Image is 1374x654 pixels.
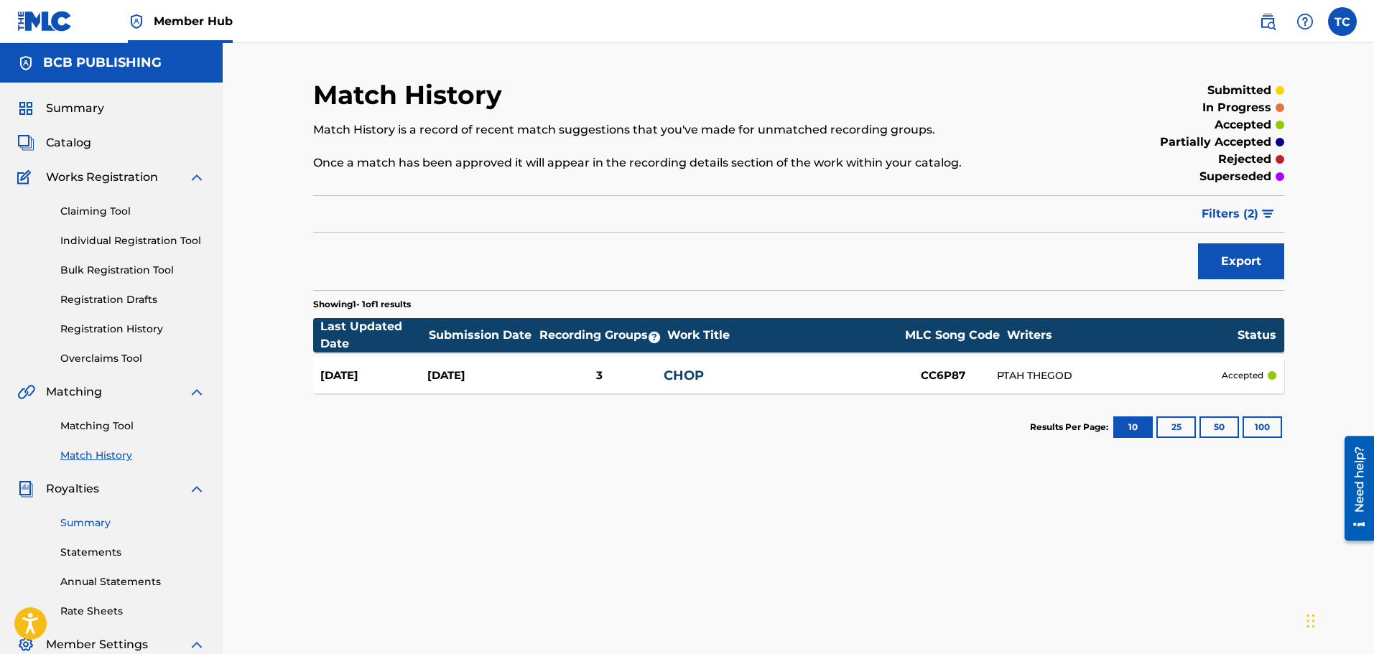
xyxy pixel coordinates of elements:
[17,169,36,186] img: Works Registration
[128,13,145,30] img: Top Rightsholder
[60,263,205,278] a: Bulk Registration Tool
[60,448,205,463] a: Match History
[664,368,704,383] a: CHOP
[1222,369,1263,382] p: accepted
[17,383,35,401] img: Matching
[46,636,148,653] span: Member Settings
[60,351,205,366] a: Overclaims Tool
[1202,205,1258,223] span: Filters ( 2 )
[1030,421,1112,434] p: Results Per Page:
[46,480,99,497] span: Royalties
[46,134,91,151] span: Catalog
[427,368,534,384] div: [DATE]
[60,292,205,307] a: Registration Drafts
[320,368,427,384] div: [DATE]
[1306,599,1315,643] div: Drag
[1253,7,1282,36] a: Public Search
[899,327,1006,344] div: MLC Song Code
[1238,327,1276,344] div: Status
[1202,99,1271,116] p: in progress
[313,298,411,311] p: Showing 1 - 1 of 1 results
[188,636,205,653] img: expand
[1218,151,1271,168] p: rejected
[1262,210,1274,218] img: filter
[17,134,91,151] a: CatalogCatalog
[1296,13,1314,30] img: help
[537,327,667,344] div: Recording Groups
[46,169,158,186] span: Works Registration
[60,515,205,531] a: Summary
[46,100,104,117] span: Summary
[429,327,537,344] div: Submission Date
[1328,7,1357,36] div: User Menu
[649,332,660,343] span: ?
[154,13,233,29] span: Member Hub
[60,233,205,248] a: Individual Registration Tool
[17,100,34,117] img: Summary
[60,419,205,434] a: Matching Tool
[534,368,663,384] div: 3
[1291,7,1319,36] div: Help
[188,383,205,401] img: expand
[1259,13,1276,30] img: search
[1334,430,1374,546] iframe: Resource Center
[313,79,509,111] h2: Match History
[313,154,1061,172] p: Once a match has been approved it will appear in the recording details section of the work within...
[1160,134,1271,151] p: partially accepted
[1243,416,1282,438] button: 100
[60,204,205,219] a: Claiming Tool
[60,574,205,589] a: Annual Statements
[1156,416,1196,438] button: 25
[997,368,1222,383] div: PTAH THEGOD
[1302,585,1374,654] iframe: Chat Widget
[43,55,162,71] h5: BCB PUBLISHING
[1199,168,1271,185] p: superseded
[1007,327,1237,344] div: Writers
[188,480,205,497] img: expand
[46,383,102,401] span: Matching
[17,11,73,32] img: MLC Logo
[17,100,104,117] a: SummarySummary
[313,121,1061,139] p: Match History is a record of recent match suggestions that you've made for unmatched recording gr...
[60,322,205,337] a: Registration History
[17,55,34,72] img: Accounts
[1198,243,1284,279] button: Export
[17,480,34,497] img: Royalties
[1199,416,1239,438] button: 50
[1193,196,1284,232] button: Filters (2)
[188,169,205,186] img: expand
[60,545,205,560] a: Statements
[1207,82,1271,99] p: submitted
[889,368,997,384] div: CC6P87
[667,327,897,344] div: Work Title
[1215,116,1271,134] p: accepted
[17,134,34,151] img: Catalog
[60,604,205,619] a: Rate Sheets
[1113,416,1153,438] button: 10
[17,636,34,653] img: Member Settings
[320,318,428,352] div: Last Updated Date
